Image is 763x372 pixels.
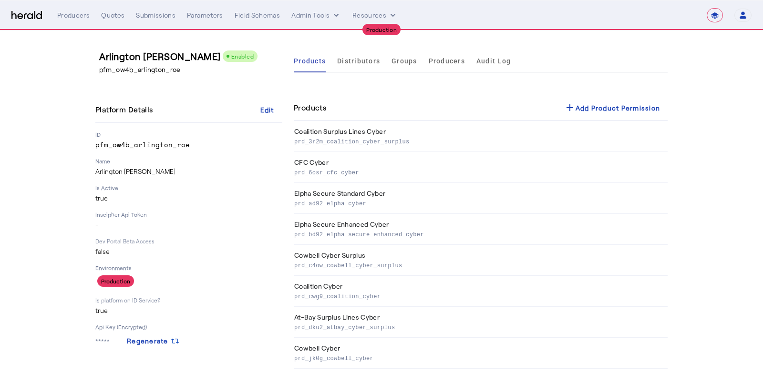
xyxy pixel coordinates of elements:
[476,50,511,72] a: Audit Log
[294,338,668,369] th: Cowbell Cyber
[95,237,282,245] p: Dev Portal Beta Access
[95,220,282,230] p: -
[476,58,511,64] span: Audit Log
[294,276,668,307] th: Coalition Cyber
[294,102,326,113] h4: Products
[95,157,282,165] p: Name
[231,53,254,60] span: Enabled
[235,10,280,20] div: Field Schemas
[97,275,134,287] div: Production
[564,102,660,113] div: Add Product Permission
[294,152,668,183] th: CFC Cyber
[291,10,341,20] button: internal dropdown menu
[294,214,668,245] th: Elpha Secure Enhanced Cyber
[187,10,223,20] div: Parameters
[294,322,664,332] p: prd_dku2_atbay_cyber_surplus
[119,332,187,350] button: Regenerate
[362,24,401,35] div: Production
[294,353,664,362] p: prd_jk0g_cowbell_cyber
[429,50,465,72] a: Producers
[99,65,286,74] p: pfm_ow4b_arlington_roe
[95,104,156,115] h4: Platform Details
[95,167,282,176] p: Arlington [PERSON_NAME]
[95,323,282,331] p: Api Key (Encrypted)
[95,193,282,203] p: true
[95,211,282,218] p: Inscipher Api Token
[57,10,90,20] div: Producers
[392,58,417,64] span: Groups
[294,245,668,276] th: Cowbell Cyber Surplus
[95,296,282,304] p: Is platform on ID Service?
[95,131,282,138] p: ID
[127,337,168,345] span: Regenerate
[564,102,576,113] mat-icon: add
[294,307,668,338] th: At-Bay Surplus Lines Cyber
[95,306,282,315] p: true
[294,198,664,208] p: prd_ad92_elpha_cyber
[101,10,124,20] div: Quotes
[294,229,664,239] p: prd_bd92_elpha_secure_enhanced_cyber
[252,101,282,118] button: Edit
[294,58,326,64] span: Products
[294,121,668,152] th: Coalition Surplus Lines Cyber
[11,11,42,20] img: Herald Logo
[352,10,398,20] button: Resources dropdown menu
[260,105,274,115] div: Edit
[294,136,664,146] p: prd_3r2m_coalition_cyber_surplus
[294,291,664,301] p: prd_cwg9_coalition_cyber
[337,58,380,64] span: Distributors
[95,264,282,271] p: Environments
[429,58,465,64] span: Producers
[95,247,282,256] p: false
[95,184,282,191] p: Is Active
[557,99,668,116] button: Add Product Permission
[95,140,282,150] p: pfm_ow4b_arlington_roe
[294,167,664,177] p: prd_6osr_cfc_cyber
[294,260,664,270] p: prd_c4ow_cowbell_cyber_surplus
[294,183,668,214] th: Elpha Secure Standard Cyber
[392,50,417,72] a: Groups
[99,50,286,63] h3: Arlington [PERSON_NAME]
[294,50,326,72] a: Products
[136,10,175,20] div: Submissions
[337,50,380,72] a: Distributors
